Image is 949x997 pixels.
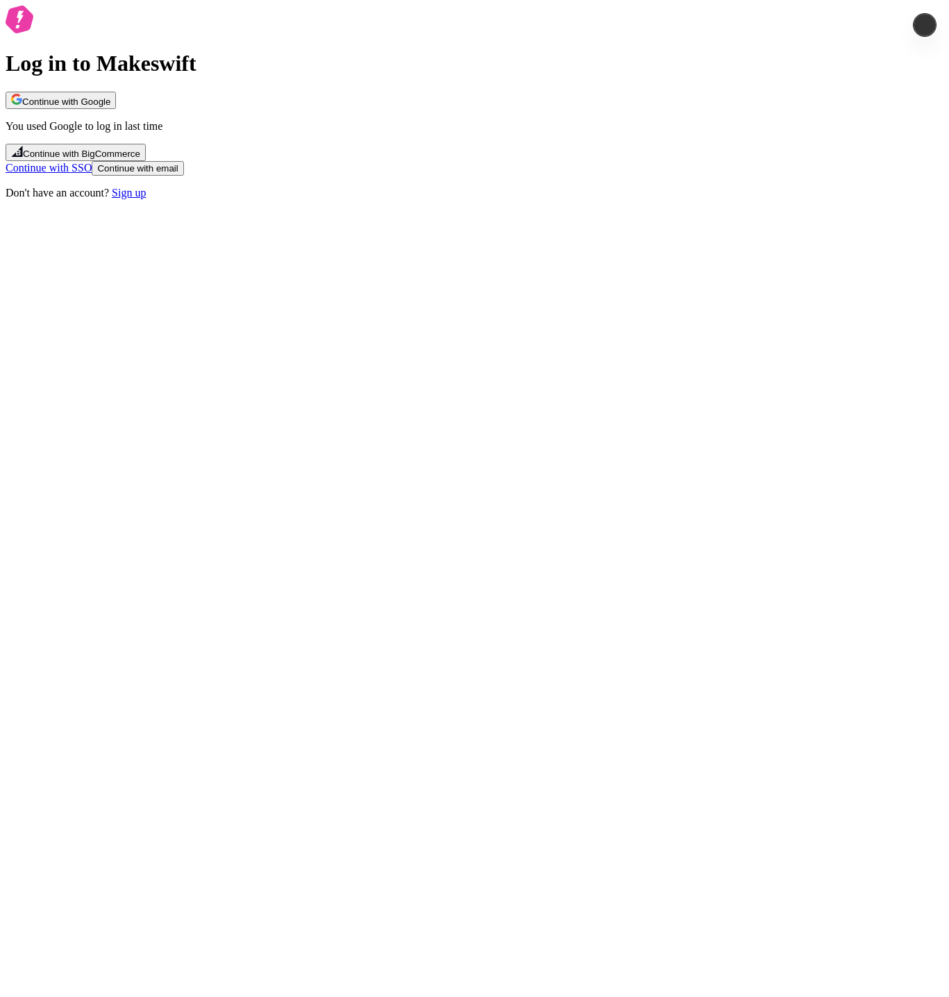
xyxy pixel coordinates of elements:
[6,144,146,161] button: Continue with BigCommerce
[112,187,146,199] a: Sign up
[6,51,943,76] h1: Log in to Makeswift
[6,162,92,174] a: Continue with SSO
[22,97,110,107] span: Continue with Google
[6,92,116,109] button: Continue with Google
[97,163,178,174] span: Continue with email
[23,149,140,159] span: Continue with BigCommerce
[92,161,183,176] button: Continue with email
[6,120,943,133] p: You used Google to log in last time
[6,187,943,199] p: Don't have an account?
